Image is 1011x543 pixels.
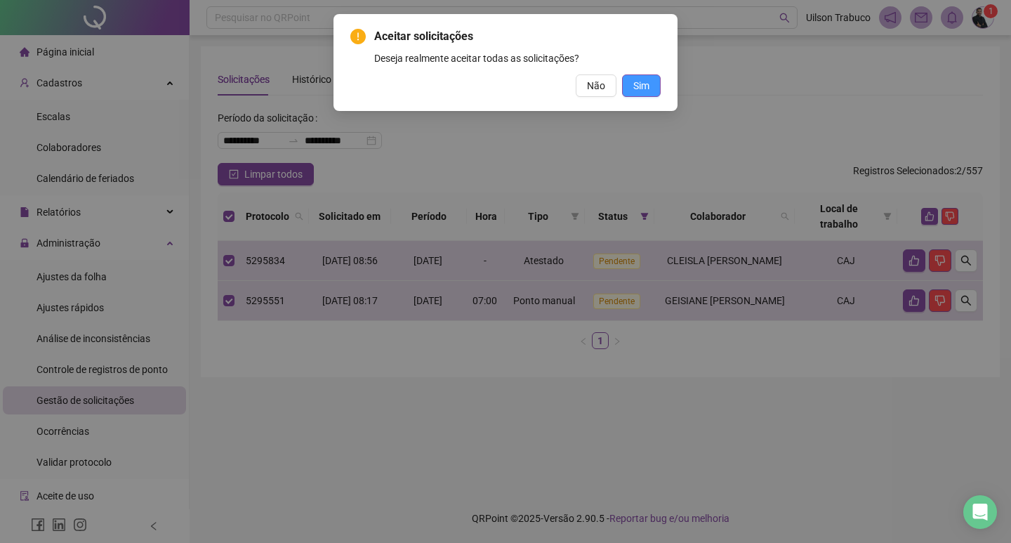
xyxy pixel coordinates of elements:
div: Open Intercom Messenger [963,495,997,529]
span: Aceitar solicitações [374,28,661,45]
span: Não [587,78,605,93]
div: Deseja realmente aceitar todas as solicitações? [374,51,661,66]
button: Sim [622,74,661,97]
button: Não [576,74,616,97]
span: exclamation-circle [350,29,366,44]
span: Sim [633,78,649,93]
